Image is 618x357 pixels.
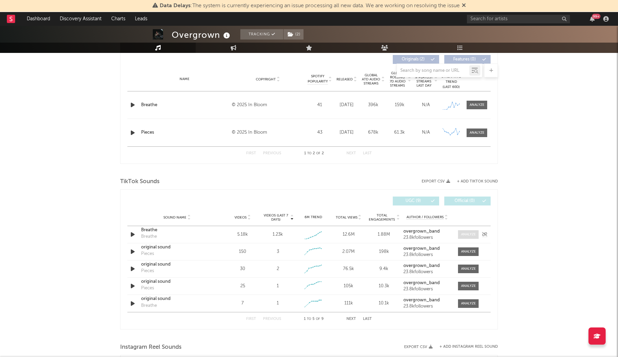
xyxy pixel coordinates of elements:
a: Dashboard [22,12,55,26]
div: 61.3k [388,129,411,136]
div: 30 [227,266,259,272]
div: Breathe [141,233,157,240]
button: Previous [263,152,281,155]
div: 23.8k followers [403,304,451,309]
button: Export CSV [404,345,433,349]
strong: overgrown_band [403,281,440,285]
a: Leads [130,12,152,26]
div: 10.1k [368,300,400,307]
div: 2 [277,266,279,272]
button: First [246,152,256,155]
div: + Add Instagram Reel Sound [433,345,498,349]
a: Discovery Assistant [55,12,106,26]
span: Author / Followers [407,215,444,220]
div: 25 [227,283,259,290]
span: of [316,152,320,155]
span: Official ( 0 ) [449,199,480,203]
div: 23.8k followers [403,235,451,240]
div: 12.6M [333,231,365,238]
div: © 2025 In Bloom [232,101,304,109]
button: Last [363,152,372,155]
button: + Add TikTok Sound [450,180,498,183]
span: Data Delays [160,3,191,9]
span: Sound Name [163,215,186,220]
div: [DATE] [335,102,358,109]
button: 99+ [590,16,595,22]
div: 1 [277,300,279,307]
span: Total Engagements [368,213,396,222]
span: Copyright [256,77,276,81]
div: N/A [414,129,437,136]
div: 111k [333,300,365,307]
a: overgrown_band [403,298,451,303]
a: original sound [141,244,213,251]
strong: overgrown_band [403,264,440,268]
div: 2.07M [333,248,365,255]
button: Export CSV [422,179,450,183]
div: N/A [414,102,437,109]
button: Official(0) [444,197,491,205]
span: ( 2 ) [283,29,304,40]
div: 105k [333,283,365,290]
input: Search for artists [467,15,570,23]
span: Videos (last 7 days) [262,213,290,222]
div: 1 [277,283,279,290]
a: Breathe [141,102,228,109]
div: 159k [388,102,411,109]
a: original sound [141,278,213,285]
button: Last [363,317,372,321]
button: Next [346,152,356,155]
span: Global Rolling 7D Audio Streams [388,71,407,88]
div: 5.18k [227,231,259,238]
div: 1.88M [368,231,400,238]
span: to [307,152,311,155]
strong: overgrown_band [403,298,440,302]
div: 9.4k [368,266,400,272]
span: TikTok Sounds [120,178,160,186]
div: original sound [141,295,213,302]
button: + Add TikTok Sound [457,180,498,183]
a: overgrown_band [403,264,451,268]
span: Estimated % Playlist Streams Last Day [414,71,433,88]
span: to [307,317,311,321]
input: Search by song name or URL [397,68,469,74]
button: Tracking [240,29,283,40]
div: © 2025 In Bloom [232,129,304,137]
div: 23.8k followers [403,253,451,257]
a: original sound [141,261,213,268]
div: 6M Trend [297,215,329,220]
div: 396k [362,102,385,109]
div: Breathe [141,302,157,309]
button: Originals(2) [393,55,439,64]
a: Pieces [141,129,228,136]
span: Features ( 0 ) [449,57,480,62]
span: Released [336,77,353,81]
div: Pieces [141,285,154,292]
div: Overgrown [172,29,232,41]
div: 43 [308,129,332,136]
span: Dismiss [462,3,466,9]
button: First [246,317,256,321]
button: (2) [284,29,304,40]
span: Videos [234,215,247,220]
div: 1 5 9 [295,315,333,323]
strong: overgrown_band [403,246,440,251]
div: 76.5k [333,266,365,272]
a: Charts [106,12,130,26]
div: 150 [227,248,259,255]
button: + Add Instagram Reel Sound [439,345,498,349]
button: UGC(9) [393,197,439,205]
span: Originals ( 2 ) [397,57,429,62]
div: Global Streaming Trend (Last 60D) [441,69,461,90]
a: Breathe [141,227,213,234]
div: 10.3k [368,283,400,290]
a: overgrown_band [403,281,451,286]
a: overgrown_band [403,246,451,251]
span: Spotify Popularity [308,74,328,84]
span: Global ATD Audio Streams [362,73,380,86]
